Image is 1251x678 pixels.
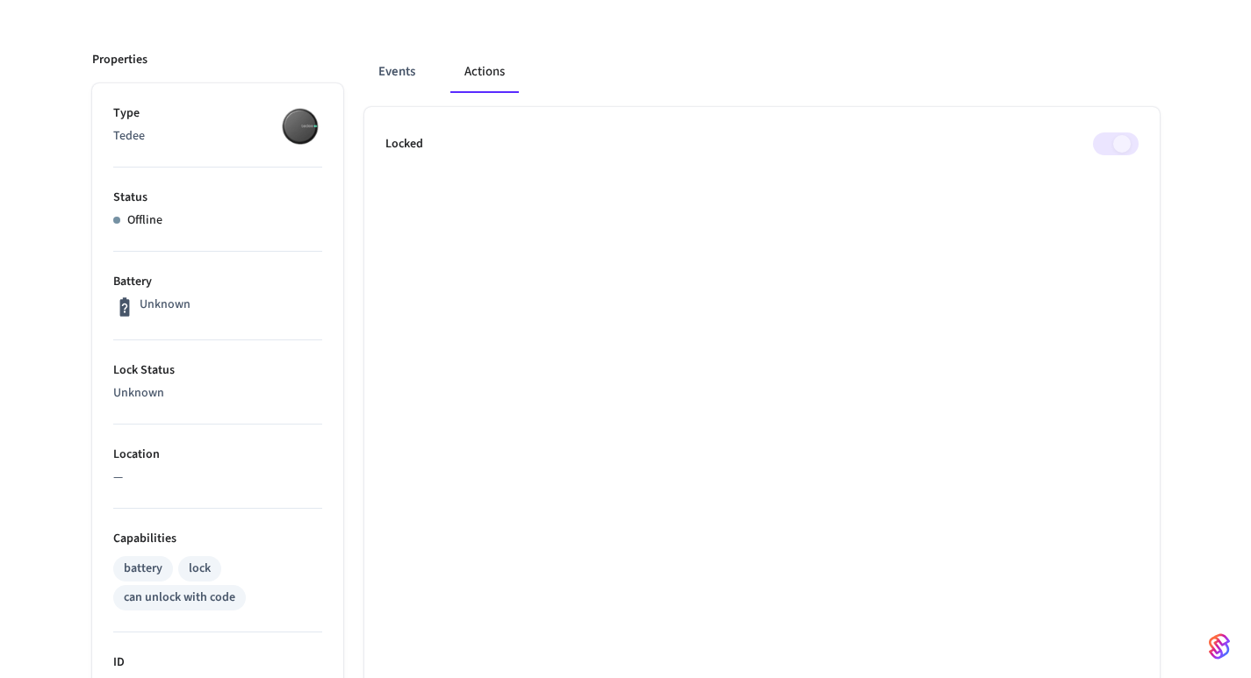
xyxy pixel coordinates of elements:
p: Status [113,189,322,207]
p: Offline [127,211,162,230]
button: Events [364,51,429,93]
p: Location [113,446,322,464]
img: Tedee Smart Lock [278,104,322,148]
img: SeamLogoGradient.69752ec5.svg [1209,632,1230,660]
div: battery [124,560,162,578]
p: Unknown [113,384,322,403]
p: Properties [92,51,147,69]
p: — [113,468,322,487]
p: Tedee [113,127,322,146]
p: Type [113,104,322,123]
p: Battery [113,273,322,291]
div: ant example [364,51,1160,93]
p: Unknown [140,296,191,314]
button: Actions [450,51,519,93]
p: Locked [385,135,423,153]
p: Capabilities [113,530,322,548]
div: can unlock with code [124,589,235,607]
div: lock [189,560,211,578]
p: ID [113,653,322,672]
p: Lock Status [113,361,322,380]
